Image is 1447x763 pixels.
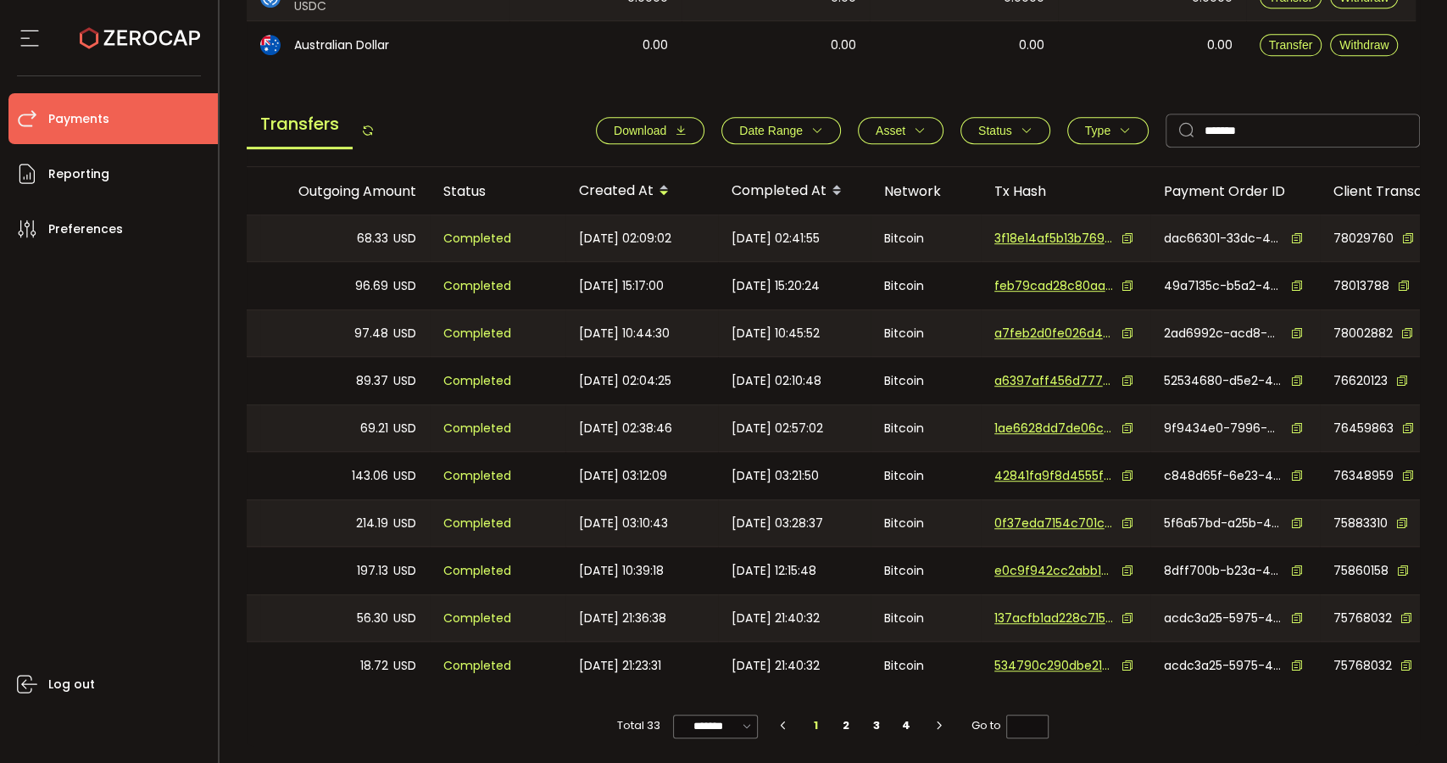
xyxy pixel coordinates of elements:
span: 69.21 [360,419,388,438]
span: 8dff700b-b23a-4dc1-ac37-54283587a333 [1164,562,1283,580]
span: USD [393,656,416,676]
span: 75768032 [1333,610,1392,627]
span: [DATE] 02:41:55 [732,229,820,248]
span: c848d65f-6e23-4ab7-9915-db1be2e3d0ba [1164,467,1283,485]
span: [DATE] 02:04:25 [579,371,671,391]
span: acdc3a25-5975-4805-b187-4ae691bc7a66 [1164,610,1283,627]
span: a7feb2d0fe026d4854abbbe9bc65c6e84c7444a06db551580088f91c0f1f0974 [994,325,1113,343]
span: Reporting [48,162,109,187]
span: 76620123 [1333,372,1388,390]
span: Payments [48,107,109,131]
span: 3f18e14af5b13b769393bb8dd2e493b540c2b64baccf459a4c27a485fb995834 [994,230,1113,248]
span: USD [393,324,416,343]
span: USD [393,371,416,391]
span: 76348959 [1333,467,1394,485]
iframe: Chat Widget [1362,682,1447,763]
span: [DATE] 03:21:50 [732,466,819,486]
div: Bitcoin [871,215,981,261]
button: Date Range [721,117,841,144]
span: [DATE] 02:38:46 [579,419,672,438]
span: USD [393,514,416,533]
span: Status [978,124,1012,137]
button: Withdraw [1330,34,1398,56]
span: [DATE] 03:10:43 [579,514,668,533]
span: Completed [443,276,511,296]
span: 0.00 [831,36,856,55]
span: [DATE] 10:44:30 [579,324,670,343]
span: 9f9434e0-7996-48ec-b27c-6983ba308c0e [1164,420,1283,437]
span: [DATE] 21:40:32 [732,656,820,676]
span: Go to [971,714,1049,738]
span: 0.00 [1019,36,1044,55]
span: 214.19 [356,514,388,533]
button: Transfer [1260,34,1322,56]
span: 143.06 [352,466,388,486]
span: 78013788 [1333,277,1389,295]
div: Created At [565,176,718,205]
button: Download [596,117,704,144]
span: Completed [443,656,511,676]
div: Bitcoin [871,405,981,451]
span: USD [393,229,416,248]
span: feb79cad28c80aae718dfb84e1ebbe17c2ec558ebe1eb73e2ecaa5dd9a2064e4 [994,277,1113,295]
span: 42841fa9f8d4555fbf1df85234dc68cc9447ffe474b2d33aaa1b8a14afc2c77d [994,467,1113,485]
span: Completed [443,561,511,581]
span: [DATE] 03:12:09 [579,466,667,486]
span: 18.72 [360,656,388,676]
li: 4 [891,714,921,738]
span: Completed [443,514,511,533]
span: USD [393,419,416,438]
span: acdc3a25-5975-4805-b187-4ae691bc7a66 [1164,657,1283,675]
span: 89.37 [356,371,388,391]
span: [DATE] 10:39:18 [579,561,664,581]
div: Bitcoin [871,262,981,309]
div: Completed At [718,176,871,205]
span: 75883310 [1333,515,1388,532]
span: Download [614,124,666,137]
span: Asset [876,124,905,137]
span: 197.13 [357,561,388,581]
span: 78002882 [1333,325,1393,343]
span: 76459863 [1333,420,1394,437]
div: Network [871,181,981,201]
span: 534790c290dbe21d463bda0a9045367703de25d2505425c2d6a8079ff1708805 [994,657,1113,675]
button: Type [1067,117,1149,144]
span: 1ae6628dd7de06c157a2fbf1f6e112e618b02fbf23d64fb37f323f73f8ca4f2f [994,420,1113,437]
div: Bitcoin [871,547,981,594]
span: [DATE] 10:45:52 [732,324,820,343]
span: 5f6a57bd-a25b-4b3c-8e59-124b4bb97666 [1164,515,1283,532]
span: Completed [443,371,511,391]
span: Preferences [48,217,123,242]
span: [DATE] 12:15:48 [732,561,816,581]
div: Bitcoin [871,310,981,356]
span: [DATE] 02:09:02 [579,229,671,248]
span: 0f37eda7154c701c1b11f22ae8457fcaa4306e8302db3f680a648f2ccf2f95c4 [994,515,1113,532]
span: [DATE] 15:20:24 [732,276,820,296]
span: [DATE] 02:57:02 [732,419,823,438]
span: 2ad6992c-acd8-447a-828f-3b3868dc7db1 [1164,325,1283,343]
div: Bitcoin [871,357,981,404]
span: 78029760 [1333,230,1394,248]
span: [DATE] 21:40:32 [732,609,820,628]
span: Date Range [739,124,803,137]
span: Completed [443,466,511,486]
span: a6397aff456d7773e126b8a9b268a8b6065c714f0257103c82eddb0ee6cf9a0f [994,372,1113,390]
span: [DATE] 03:28:37 [732,514,823,533]
span: Withdraw [1339,38,1389,52]
span: 96.69 [355,276,388,296]
button: Asset [858,117,943,144]
span: 49a7135c-b5a2-48c1-b067-14cdc60fe14a [1164,277,1283,295]
span: 97.48 [354,324,388,343]
div: Bitcoin [871,452,981,499]
span: [DATE] 21:36:38 [579,609,666,628]
div: Outgoing Amount [260,181,430,201]
span: Completed [443,229,511,248]
div: Bitcoin [871,595,981,641]
img: aud_portfolio.svg [260,35,281,55]
div: Bitcoin [871,642,981,689]
span: dac66301-33dc-4d4a-966b-3ea99336350c [1164,230,1283,248]
span: 68.33 [357,229,388,248]
div: Bitcoin [871,500,981,546]
span: Total 33 [617,714,660,738]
